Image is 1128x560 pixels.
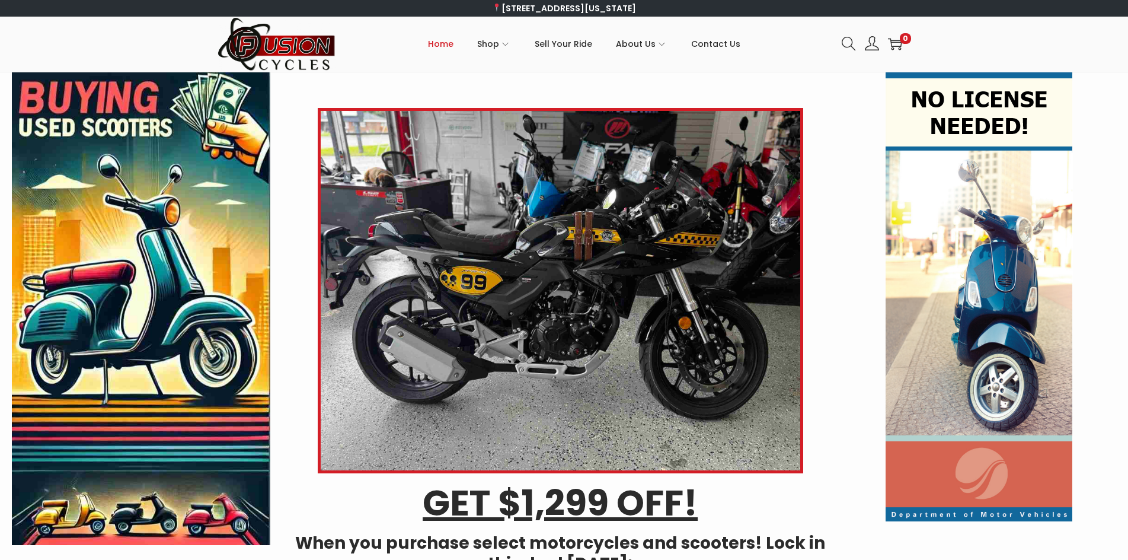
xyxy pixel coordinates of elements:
a: Home [428,17,453,71]
img: Woostify retina logo [218,17,336,72]
img: 📍 [493,4,501,12]
span: Home [428,29,453,59]
u: GET $1,299 OFF! [423,478,698,528]
a: Sell Your Ride [535,17,592,71]
span: Shop [477,29,499,59]
a: About Us [616,17,667,71]
a: Shop [477,17,511,71]
a: [STREET_ADDRESS][US_STATE] [492,2,636,14]
nav: Primary navigation [336,17,833,71]
span: Contact Us [691,29,740,59]
span: Sell Your Ride [535,29,592,59]
span: About Us [616,29,656,59]
a: 0 [888,37,902,51]
a: Contact Us [691,17,740,71]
